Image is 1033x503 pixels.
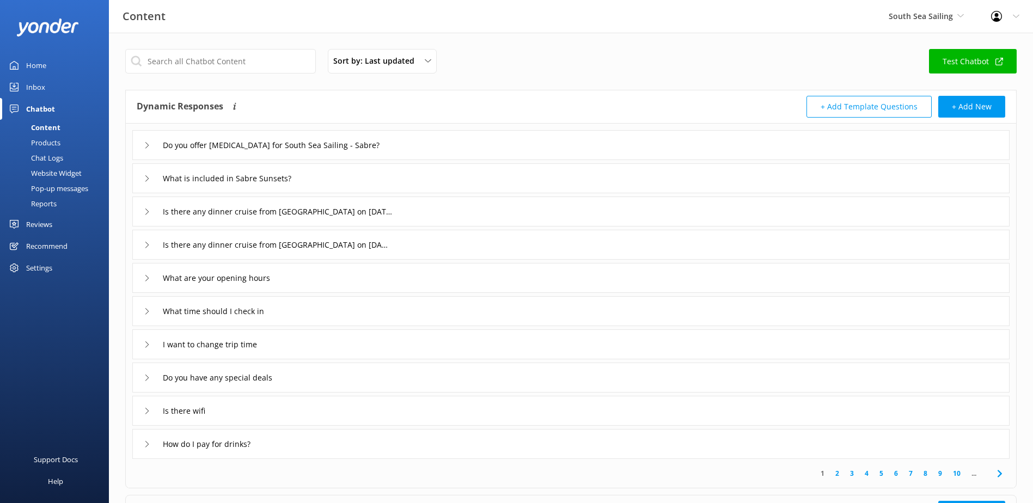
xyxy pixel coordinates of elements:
span: ... [966,468,982,479]
div: Settings [26,257,52,279]
a: 1 [815,468,830,479]
div: Chatbot [26,98,55,120]
a: Test Chatbot [929,49,1017,73]
a: 10 [948,468,966,479]
div: Recommend [26,235,68,257]
a: Reports [7,196,109,211]
a: 6 [889,468,903,479]
div: Chat Logs [7,150,63,165]
div: Support Docs [34,449,78,470]
a: Pop-up messages [7,181,109,196]
img: yonder-white-logo.png [16,19,79,36]
input: Search all Chatbot Content [125,49,316,73]
span: Sort by: Last updated [333,55,421,67]
a: Chat Logs [7,150,109,165]
div: Inbox [26,76,45,98]
div: Products [7,135,60,150]
div: Reviews [26,213,52,235]
a: 9 [933,468,948,479]
h3: Content [123,8,166,25]
div: Help [48,470,63,492]
a: 5 [874,468,889,479]
a: 2 [830,468,845,479]
h4: Dynamic Responses [137,96,223,118]
a: Content [7,120,109,135]
div: Home [26,54,46,76]
div: Content [7,120,60,135]
button: + Add New [938,96,1005,118]
a: Products [7,135,109,150]
a: Website Widget [7,165,109,181]
button: + Add Template Questions [806,96,932,118]
a: 8 [918,468,933,479]
a: 4 [859,468,874,479]
div: Pop-up messages [7,181,88,196]
span: South Sea Sailing [889,11,953,21]
a: 7 [903,468,918,479]
a: 3 [845,468,859,479]
div: Reports [7,196,57,211]
div: Website Widget [7,165,82,181]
